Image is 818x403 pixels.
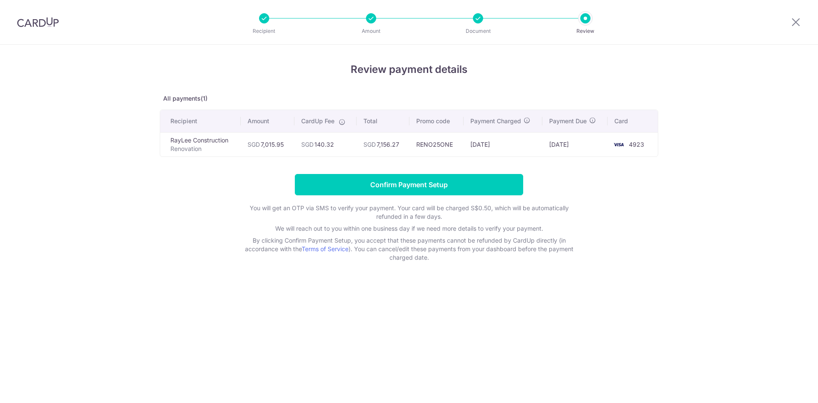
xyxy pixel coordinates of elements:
p: Amount [340,27,403,35]
td: [DATE] [464,132,543,157]
span: SGD [363,141,376,148]
span: Payment Due [549,117,587,125]
img: <span class="translation_missing" title="translation missing: en.account_steps.new_confirm_form.b... [610,139,627,150]
p: Document [446,27,510,35]
td: [DATE] [542,132,607,157]
p: Recipient [233,27,296,35]
h4: Review payment details [160,62,658,77]
p: Renovation [170,145,234,153]
th: Amount [241,110,294,132]
td: RENO25ONE [409,132,464,157]
th: Card [608,110,658,132]
p: All payments(1) [160,94,658,103]
td: RayLee Construction [160,132,241,157]
p: Review [554,27,617,35]
p: You will get an OTP via SMS to verify your payment. Your card will be charged S$0.50, which will ... [239,204,579,221]
th: Total [357,110,410,132]
input: Confirm Payment Setup [295,174,523,195]
th: Promo code [409,110,464,132]
span: 4923 [629,141,644,148]
td: 7,015.95 [241,132,294,157]
th: Recipient [160,110,241,132]
td: 140.32 [294,132,357,157]
span: SGD [248,141,260,148]
p: We will reach out to you within one business day if we need more details to verify your payment. [239,224,579,233]
iframe: Opens a widget where you can find more information [763,377,809,399]
span: CardUp Fee [301,117,334,125]
a: Terms of Service [302,245,349,252]
span: SGD [301,141,314,148]
img: CardUp [17,17,59,27]
td: 7,156.27 [357,132,410,157]
span: Payment Charged [470,117,521,125]
p: By clicking Confirm Payment Setup, you accept that these payments cannot be refunded by CardUp di... [239,236,579,262]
